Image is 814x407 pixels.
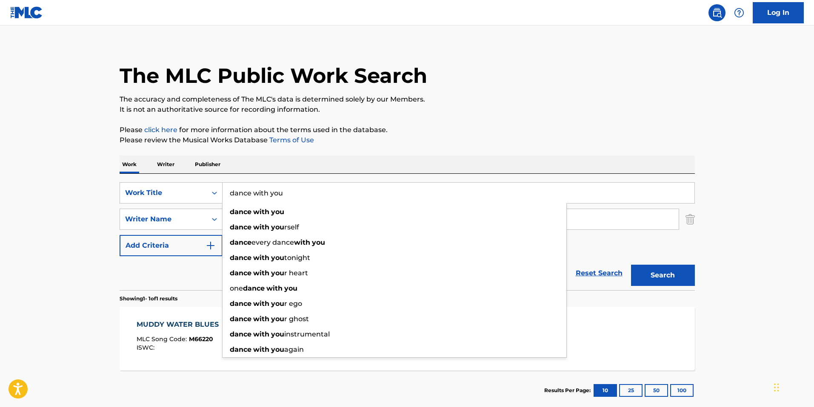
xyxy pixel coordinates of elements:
a: Log In [753,2,804,23]
p: Showing 1 - 1 of 1 results [120,295,177,302]
button: 50 [645,384,668,397]
div: Help [731,4,748,21]
img: search [712,8,722,18]
strong: with [253,330,269,338]
strong: with [253,300,269,308]
div: MUDDY WATER BLUES [137,319,223,330]
p: Results Per Page: [544,387,593,394]
h1: The MLC Public Work Search [120,63,427,88]
img: help [734,8,744,18]
strong: you [284,284,297,292]
strong: with [253,315,269,323]
p: Publisher [192,155,223,173]
span: MLC Song Code : [137,335,189,343]
a: Terms of Use [268,136,314,144]
img: 9d2ae6d4665cec9f34b9.svg [206,240,216,251]
strong: with [253,208,269,216]
button: 100 [670,384,694,397]
strong: you [271,208,284,216]
strong: you [312,238,325,246]
button: Add Criteria [120,235,223,256]
form: Search Form [120,182,695,290]
strong: you [271,254,284,262]
span: r heart [284,269,308,277]
a: Public Search [708,4,725,21]
strong: you [271,300,284,308]
strong: dance [230,300,251,308]
strong: dance [230,269,251,277]
p: Writer [154,155,177,173]
strong: dance [230,330,251,338]
strong: with [253,223,269,231]
strong: dance [230,208,251,216]
strong: you [271,330,284,338]
strong: dance [230,345,251,353]
strong: you [271,315,284,323]
strong: with [253,254,269,262]
button: Search [631,265,695,286]
span: instrumental [284,330,330,338]
img: MLC Logo [10,6,43,19]
div: Writer Name [125,214,202,224]
strong: dance [230,315,251,323]
span: r ghost [284,315,309,323]
img: Delete Criterion [685,209,695,230]
a: MUDDY WATER BLUESMLC Song Code:M66220ISWC:Writers (1)[PERSON_NAME] [PERSON_NAME]Recording Artists... [120,307,695,370]
span: again [284,345,304,353]
a: Reset Search [571,264,627,283]
p: Please for more information about the terms used in the database. [120,125,695,135]
strong: you [271,269,284,277]
strong: with [253,345,269,353]
div: Work Title [125,188,202,198]
strong: with [266,284,283,292]
strong: dance [230,238,251,246]
span: rself [284,223,299,231]
strong: you [271,345,284,353]
a: click here [144,126,177,134]
strong: with [294,238,310,246]
span: one [230,284,243,292]
span: ISWC : [137,344,157,351]
p: The accuracy and completeness of The MLC's data is determined solely by our Members. [120,94,695,105]
span: M66220 [189,335,213,343]
span: r ego [284,300,302,308]
button: 10 [594,384,617,397]
strong: dance [230,223,251,231]
span: every dance [251,238,294,246]
iframe: Chat Widget [771,366,814,407]
strong: you [271,223,284,231]
p: Work [120,155,139,173]
p: It is not an authoritative source for recording information. [120,105,695,115]
p: Please review the Musical Works Database [120,135,695,145]
strong: with [253,269,269,277]
strong: dance [243,284,265,292]
button: 25 [619,384,643,397]
div: Drag [774,375,779,400]
strong: dance [230,254,251,262]
span: tonight [284,254,310,262]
